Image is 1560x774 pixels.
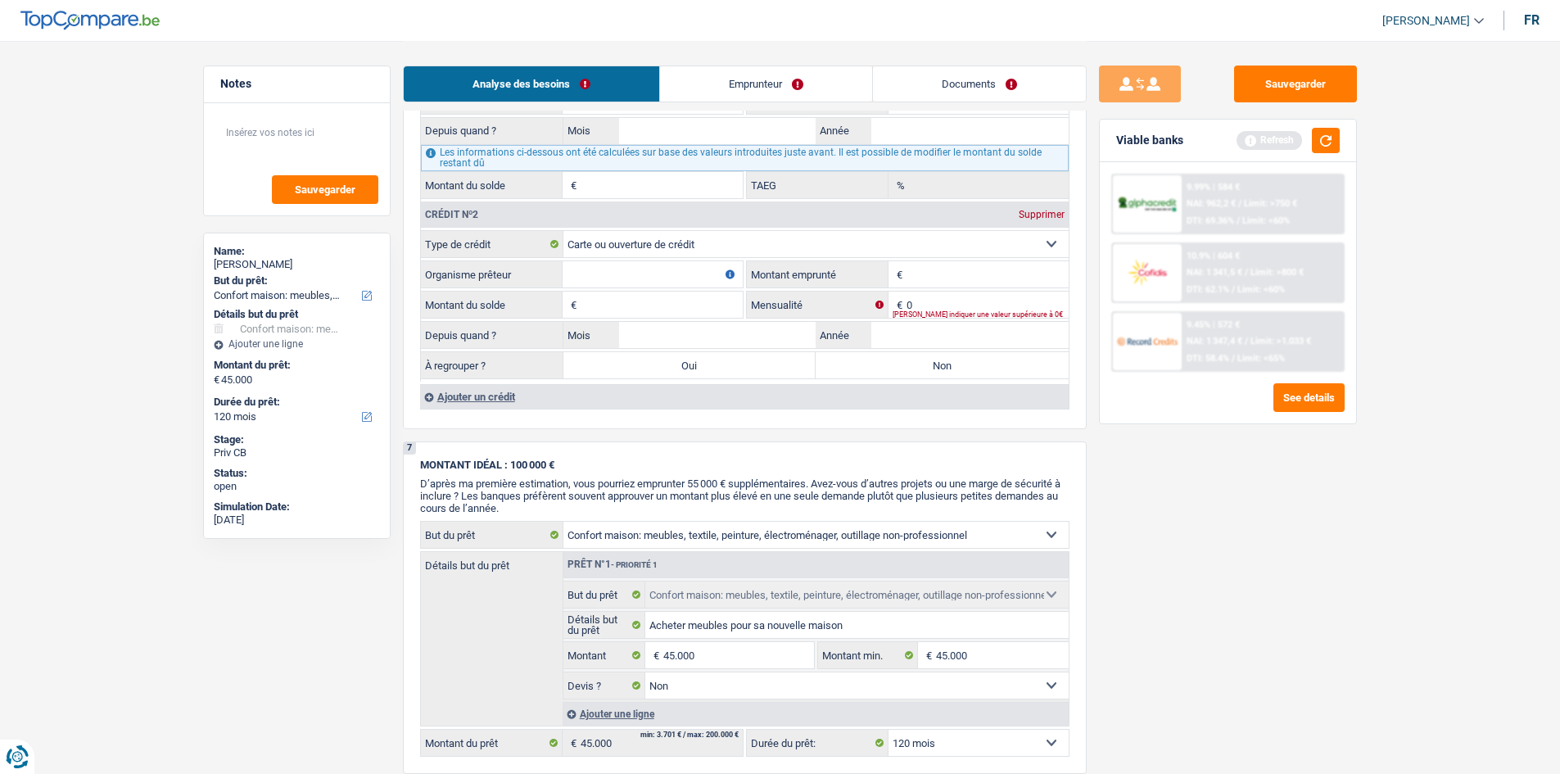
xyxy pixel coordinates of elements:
div: Ajouter une ligne [214,338,380,350]
span: % [889,172,909,198]
div: min: 3.701 € / max: 200.000 € [640,731,739,739]
label: TAEG [747,172,889,198]
div: Ajouter un crédit [420,384,1069,409]
input: AAAA [871,322,1069,348]
label: Montant du solde [421,292,563,318]
img: Record Credits [1117,326,1178,356]
span: / [1245,336,1248,346]
div: Les informations ci-dessous ont été calculées sur base des valeurs introduites juste avant. Il es... [421,145,1069,171]
span: € [563,292,581,318]
label: Montant du solde [421,172,563,198]
span: € [563,730,581,756]
div: fr [1524,12,1540,28]
label: Devis ? [563,672,646,699]
label: Montant du prêt: [214,359,377,372]
span: D’après ma première estimation, vous pourriez emprunter 55 000 € supplémentaires. Avez-vous d’aut... [420,478,1060,514]
label: Non [816,352,1069,378]
span: / [1237,215,1240,226]
span: / [1238,198,1241,209]
label: Mois [563,322,619,348]
label: But du prêt [421,522,563,548]
label: Mensualité [747,292,889,318]
div: Name: [214,245,380,258]
img: TopCompare Logo [20,11,160,30]
img: AlphaCredit [1117,195,1178,214]
div: 10.9% | 604 € [1187,251,1240,261]
div: Stage: [214,433,380,446]
label: Détails but du prêt [421,552,563,571]
a: Documents [873,66,1086,102]
a: [PERSON_NAME] [1369,7,1484,34]
span: Limit: >1.033 € [1250,336,1311,346]
label: Durée du prêt: [214,396,377,409]
div: [DATE] [214,514,380,527]
button: Sauvegarder [1234,66,1357,102]
span: DTI: 62.1% [1187,284,1229,295]
span: NAI: 1 347,4 € [1187,336,1242,346]
span: [PERSON_NAME] [1382,14,1470,28]
label: Montant emprunté [747,261,889,287]
div: Supprimer [1015,210,1069,220]
div: Status: [214,467,380,480]
span: NAI: 962,2 € [1187,198,1236,209]
input: AAAA [871,118,1069,144]
div: 9.99% | 584 € [1187,182,1240,192]
label: Depuis quand ? [421,322,563,348]
span: Limit: <65% [1237,353,1285,364]
div: Viable banks [1116,134,1183,147]
span: Limit: >800 € [1250,267,1304,278]
span: DTI: 69.36% [1187,215,1234,226]
span: MONTANT IDÉAL : 100 000 € [420,459,554,471]
button: Sauvegarder [272,175,378,204]
span: € [563,172,581,198]
label: Année [816,118,871,144]
div: Simulation Date: [214,500,380,514]
label: Type de crédit [421,231,563,257]
span: Sauvegarder [295,184,355,195]
span: NAI: 1 341,5 € [1187,267,1242,278]
span: € [889,261,907,287]
span: / [1245,267,1248,278]
label: Organisme prêteur [421,261,563,287]
span: DTI: 58.4% [1187,353,1229,364]
label: À regrouper ? [421,352,563,378]
img: Cofidis [1117,257,1178,287]
div: Refresh [1237,131,1302,149]
span: € [214,373,219,387]
span: € [889,292,907,318]
div: 7 [404,442,416,455]
button: See details [1273,383,1345,412]
label: Montant min. [818,642,918,668]
span: € [645,642,663,668]
div: Crédit nº2 [421,210,482,220]
div: Priv CB [214,446,380,459]
div: [PERSON_NAME] indiquer une valeur supérieure à 0€ [893,311,1069,318]
label: Oui [563,352,816,378]
label: Détails but du prêt [563,612,646,638]
div: 9.45% | 572 € [1187,319,1240,330]
label: Année [816,322,871,348]
div: Détails but du prêt [214,308,380,321]
span: / [1232,353,1235,364]
span: Limit: <60% [1237,284,1285,295]
div: open [214,480,380,493]
label: Montant du prêt [421,730,563,756]
a: Emprunteur [660,66,872,102]
span: Limit: <60% [1242,215,1290,226]
label: Montant [563,642,646,668]
div: Prêt n°1 [563,559,662,570]
label: But du prêt: [214,274,377,287]
label: Mois [563,118,619,144]
input: MM [619,322,816,348]
a: Analyse des besoins [404,66,659,102]
div: [PERSON_NAME] [214,258,380,271]
label: Depuis quand ? [421,118,563,144]
span: € [918,642,936,668]
span: Limit: >750 € [1244,198,1297,209]
label: Durée du prêt: [747,730,889,756]
span: / [1232,284,1235,295]
div: Ajouter une ligne [563,702,1069,726]
label: But du prêt [563,582,646,608]
span: - Priorité 1 [611,560,658,569]
h5: Notes [220,77,373,91]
